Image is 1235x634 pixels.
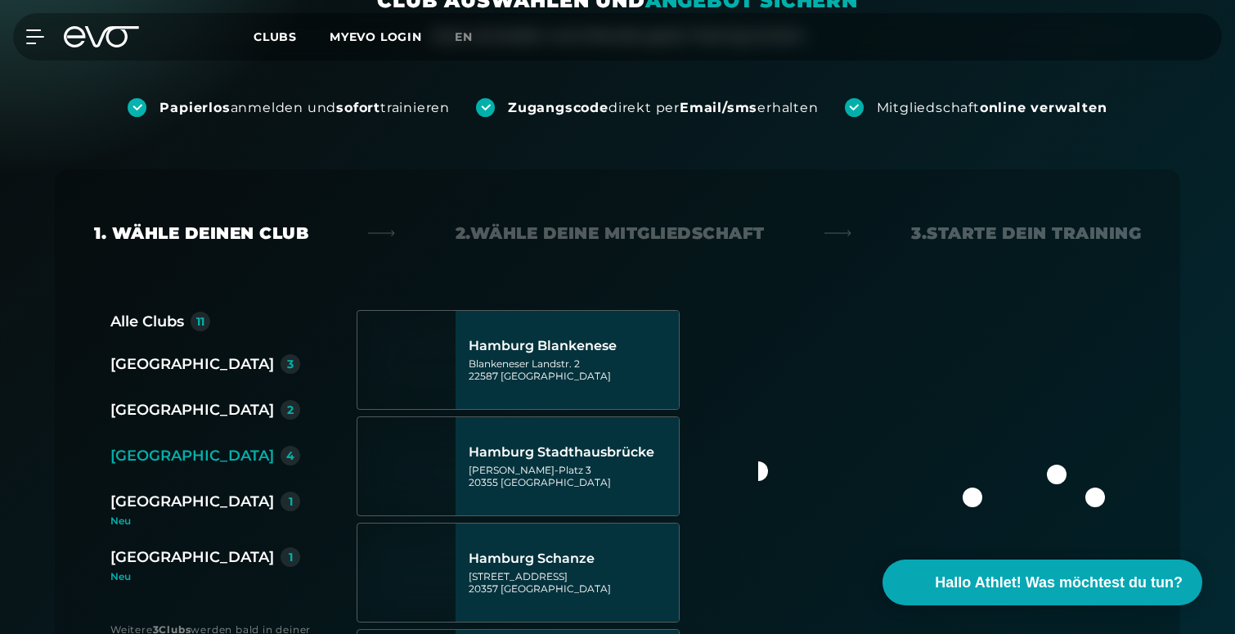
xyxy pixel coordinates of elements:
[456,222,765,245] div: 2. Wähle deine Mitgliedschaft
[455,28,492,47] a: en
[455,29,473,44] span: en
[110,516,313,526] div: Neu
[980,100,1107,115] strong: online verwalten
[94,222,308,245] div: 1. Wähle deinen Club
[110,444,274,467] div: [GEOGRAPHIC_DATA]
[469,551,674,567] div: Hamburg Schanze
[469,357,674,382] div: Blankeneser Landstr. 2 22587 [GEOGRAPHIC_DATA]
[469,570,674,595] div: [STREET_ADDRESS] 20357 [GEOGRAPHIC_DATA]
[110,546,274,569] div: [GEOGRAPHIC_DATA]
[159,100,230,115] strong: Papierlos
[287,358,294,370] div: 3
[336,100,380,115] strong: sofort
[110,398,274,421] div: [GEOGRAPHIC_DATA]
[287,404,294,416] div: 2
[680,100,757,115] strong: Email/sms
[289,551,293,563] div: 1
[110,353,274,375] div: [GEOGRAPHIC_DATA]
[508,100,609,115] strong: Zugangscode
[159,99,450,117] div: anmelden und trainieren
[877,99,1107,117] div: Mitgliedschaft
[110,490,274,513] div: [GEOGRAPHIC_DATA]
[254,29,297,44] span: Clubs
[469,464,674,488] div: [PERSON_NAME]-Platz 3 20355 [GEOGRAPHIC_DATA]
[289,496,293,507] div: 1
[469,338,674,354] div: Hamburg Blankenese
[254,29,330,44] a: Clubs
[196,316,204,327] div: 11
[110,572,300,582] div: Neu
[330,29,422,44] a: MYEVO LOGIN
[286,450,294,461] div: 4
[469,444,674,461] div: Hamburg Stadthausbrücke
[110,310,184,333] div: Alle Clubs
[911,222,1141,245] div: 3. Starte dein Training
[508,99,818,117] div: direkt per erhalten
[935,572,1183,594] span: Hallo Athlet! Was möchtest du tun?
[882,560,1202,605] button: Hallo Athlet! Was möchtest du tun?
